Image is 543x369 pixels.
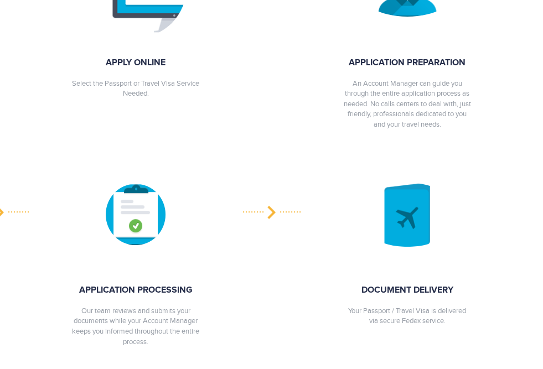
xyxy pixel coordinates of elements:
strong: APPLICATION PROCESSING [72,284,199,297]
p: Select the Passport or Travel Visa Service Needed. [72,79,199,99]
p: Your Passport / Travel Visa is delivered via secure Fedex service. [344,306,471,326]
strong: APPLICATION PREPARATION [344,57,471,70]
strong: DOCUMENT DELIVERY [344,284,471,297]
img: image description [106,184,166,245]
p: Our team reviews and submits your documents while your Account Manager keeps you informed through... [72,306,199,347]
p: An Account Manager can guide you through the entire application process as needed. No calls cente... [344,79,471,130]
img: image description [356,183,458,247]
strong: APPLY ONLINE [72,57,199,70]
